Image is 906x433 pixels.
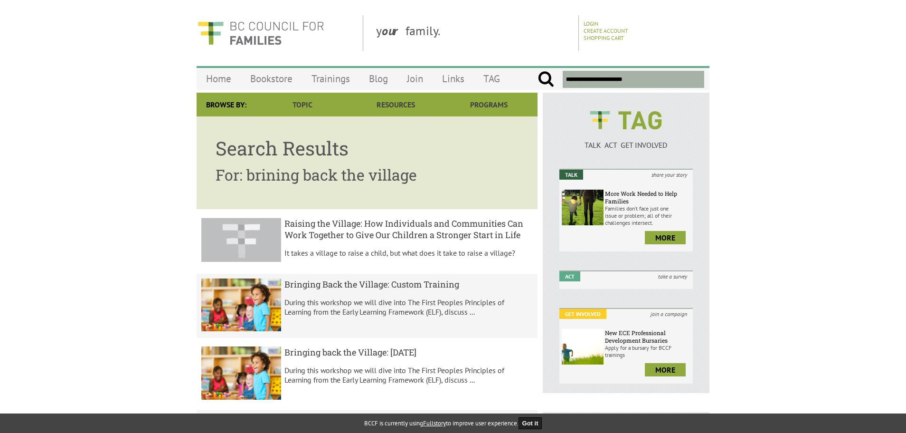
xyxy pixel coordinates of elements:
[256,93,349,116] a: Topic
[559,271,580,281] em: Act
[559,309,606,319] em: Get Involved
[397,67,433,90] a: Join
[359,67,397,90] a: Blog
[284,218,533,241] h5: Raising the Village: How Individuals and Communities Can Work Together to Give Our Children a Str...
[583,102,669,138] img: BCCF's TAG Logo
[197,274,538,338] a: result.title Bringing Back the Village: Custom Training During this workshop we will dive into Th...
[201,346,281,400] img: result.title
[645,363,686,376] a: more
[652,271,693,281] i: take a survey
[645,231,686,244] a: more
[284,346,533,358] h5: Bringing back the Village: [DATE]
[216,135,519,161] h1: Search Results
[584,34,624,41] a: Shopping Cart
[197,93,256,116] div: Browse By:
[197,67,241,90] a: Home
[559,140,693,150] p: TALK ACT GET INVOLVED
[538,71,554,88] input: Submit
[474,67,510,90] a: TAG
[241,67,302,90] a: Bookstore
[433,67,474,90] a: Links
[284,298,533,317] p: During this workshop we will dive into The First Peoples Principles of Learning from the Early Le...
[302,67,359,90] a: Trainings
[423,419,446,427] a: Fullstory
[284,248,533,258] p: It takes a village to raise a child, but what does it take to raise a village?
[216,164,519,185] h2: For: brining back the village
[382,23,406,38] strong: our
[605,344,690,358] p: Apply for a bursary for BCCF trainings
[645,309,693,319] i: join a campaign
[519,417,542,429] button: Got it
[201,218,281,262] img: result.title
[584,27,628,34] a: Create Account
[559,131,693,150] a: TALK ACT GET INVOLVED
[197,213,538,270] a: result.title Raising the Village: How Individuals and Communities Can Work Together to Give Our C...
[605,329,690,344] h6: New ECE Professional Development Bursaries
[443,93,536,116] a: Programs
[197,342,538,406] a: result.title Bringing back the Village: [DATE] During this workshop we will dive into The First P...
[605,190,690,205] h6: More Work Needed to Help Families
[584,20,598,27] a: Login
[349,93,442,116] a: Resources
[605,205,690,226] p: Families don’t face just one issue or problem; all of their challenges intersect.
[284,279,533,290] h5: Bringing Back the Village: Custom Training
[368,15,579,51] div: y family.
[559,170,583,180] em: Talk
[197,15,325,51] img: BC Council for FAMILIES
[284,366,533,385] p: During this workshop we will dive into The First Peoples Principles of Learning from the Early Le...
[646,170,693,180] i: share your story
[201,279,281,332] img: result.title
